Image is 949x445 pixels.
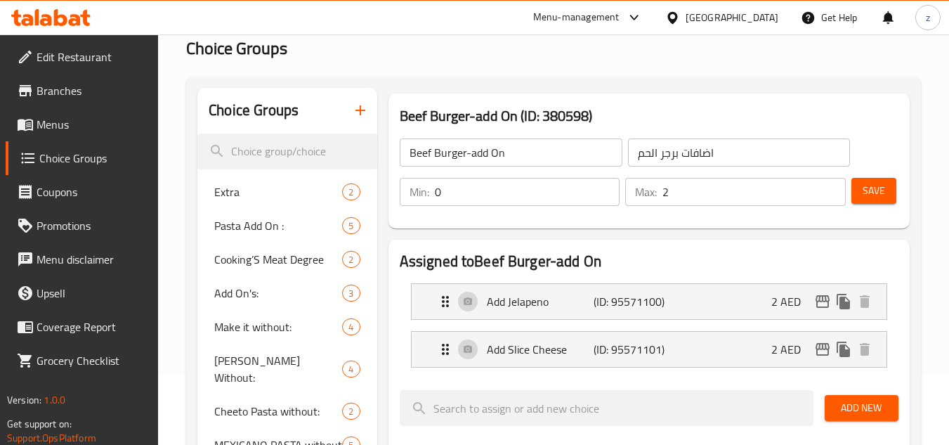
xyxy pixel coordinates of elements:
[410,183,429,200] p: Min:
[214,251,342,268] span: Cooking’S Meat Degree
[37,183,148,200] span: Coupons
[214,217,342,234] span: Pasta Add On :
[214,352,342,386] span: [PERSON_NAME] Without:
[37,217,148,234] span: Promotions
[412,284,886,319] div: Expand
[197,344,377,394] div: [PERSON_NAME] Without:4
[342,318,360,335] div: Choices
[186,32,287,64] span: Choice Groups
[771,293,812,310] p: 2 AED
[812,339,833,360] button: edit
[854,291,875,312] button: delete
[594,341,665,358] p: (ID: 95571101)
[487,293,594,310] p: Add Jelapeno
[854,339,875,360] button: delete
[400,390,813,426] input: search
[37,251,148,268] span: Menu disclaimer
[400,278,898,325] li: Expand
[487,341,594,358] p: Add Slice Cheese
[6,141,159,175] a: Choice Groups
[44,391,65,409] span: 1.0.0
[635,183,657,200] p: Max:
[214,318,342,335] span: Make it without:
[37,82,148,99] span: Branches
[37,49,148,65] span: Edit Restaurant
[594,293,665,310] p: (ID: 95571100)
[37,285,148,302] span: Upsell
[6,74,159,108] a: Branches
[37,116,148,133] span: Menus
[342,183,360,200] div: Choices
[926,10,930,25] span: z
[39,150,148,167] span: Choice Groups
[400,251,898,272] h2: Assigned to Beef Burger-add On
[836,399,887,417] span: Add New
[851,178,896,204] button: Save
[343,405,359,418] span: 2
[209,100,299,121] h2: Choice Groups
[197,310,377,344] div: Make it without:4
[6,310,159,344] a: Coverage Report
[686,10,778,25] div: [GEOGRAPHIC_DATA]
[197,276,377,310] div: Add On's:3
[343,287,359,300] span: 3
[6,108,159,141] a: Menus
[812,291,833,312] button: edit
[197,134,377,169] input: search
[6,344,159,378] a: Grocery Checklist
[6,209,159,243] a: Promotions
[343,219,359,233] span: 5
[197,209,377,243] div: Pasta Add On :5
[197,243,377,276] div: Cooking’S Meat Degree2
[214,285,342,302] span: Add On's:
[343,186,359,199] span: 2
[342,403,360,420] div: Choices
[343,253,359,266] span: 2
[833,339,854,360] button: duplicate
[197,175,377,209] div: Extra2
[343,363,359,376] span: 4
[6,40,159,74] a: Edit Restaurant
[771,341,812,358] p: 2 AED
[533,9,620,26] div: Menu-management
[342,217,360,234] div: Choices
[400,325,898,373] li: Expand
[197,394,377,428] div: Cheeto Pasta without:2
[6,243,159,276] a: Menu disclaimer
[342,361,360,378] div: Choices
[833,291,854,312] button: duplicate
[343,321,359,334] span: 4
[214,403,342,420] span: Cheeto Pasta without:
[6,175,159,209] a: Coupons
[6,276,159,310] a: Upsell
[863,182,885,200] span: Save
[7,391,41,409] span: Version:
[825,395,898,421] button: Add New
[214,183,342,200] span: Extra
[412,332,886,367] div: Expand
[400,105,898,127] h3: Beef Burger-add On (ID: 380598)
[7,415,72,433] span: Get support on:
[37,352,148,369] span: Grocery Checklist
[37,318,148,335] span: Coverage Report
